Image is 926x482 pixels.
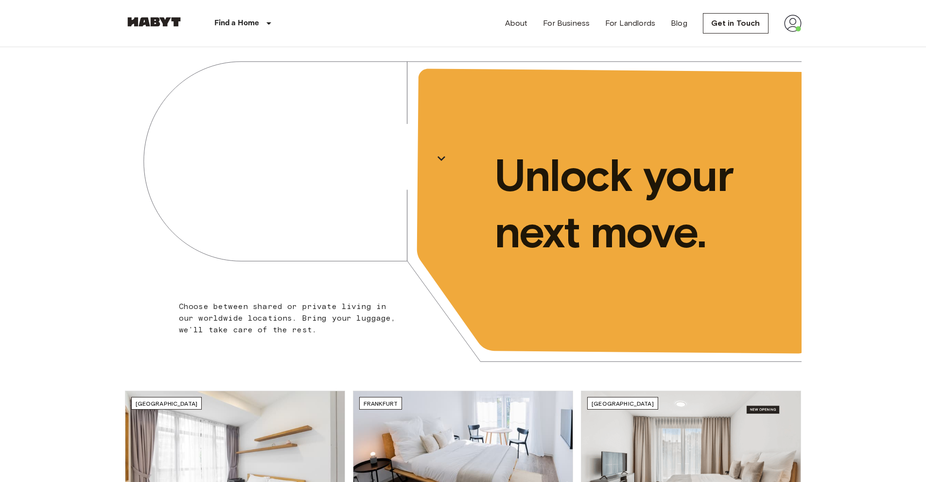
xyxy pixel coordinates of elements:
span: [GEOGRAPHIC_DATA] [136,400,198,407]
a: Blog [671,17,687,29]
img: Habyt [125,17,183,27]
p: Find a Home [214,17,260,29]
img: avatar [784,15,802,32]
a: Get in Touch [703,13,769,34]
p: Choose between shared or private living in our worldwide locations. Bring your luggage, we'll tak... [179,301,402,336]
a: For Landlords [605,17,655,29]
a: About [505,17,528,29]
p: Unlock your next move. [494,147,786,260]
span: Frankfurt [364,400,398,407]
span: [GEOGRAPHIC_DATA] [592,400,654,407]
a: For Business [543,17,590,29]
